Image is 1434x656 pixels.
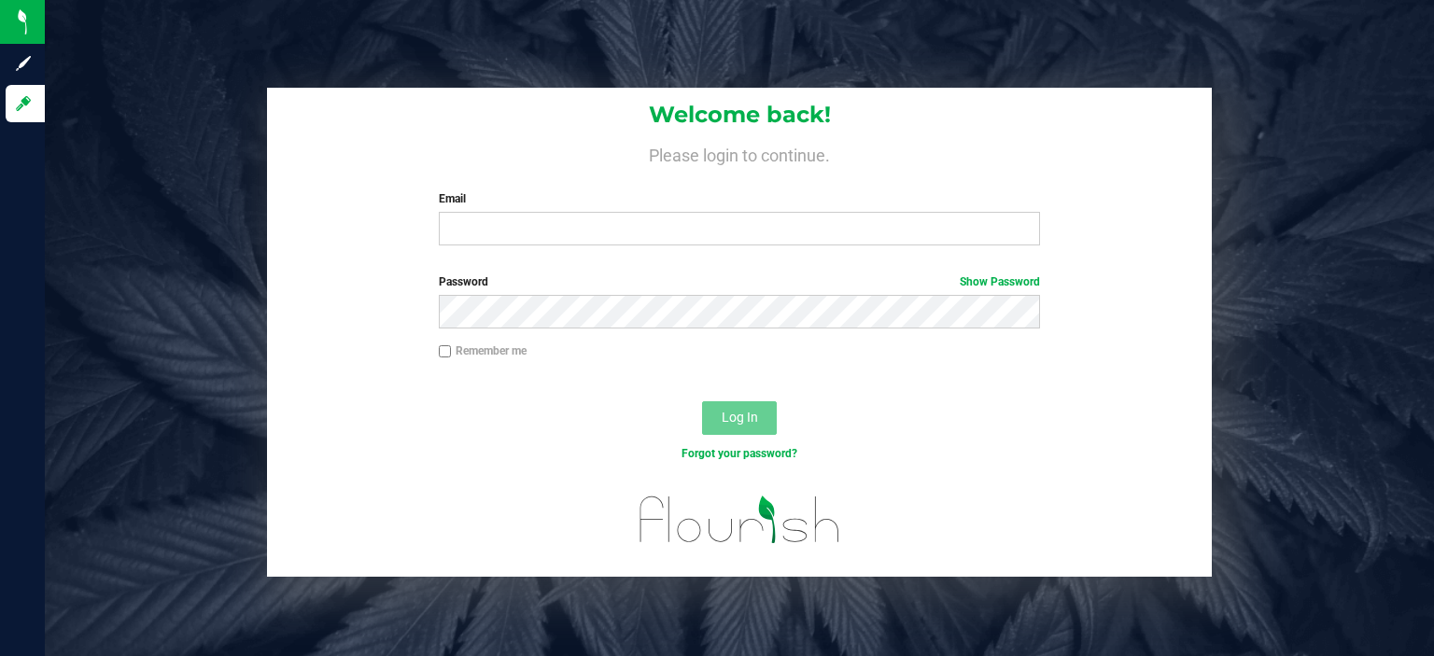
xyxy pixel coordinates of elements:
h1: Welcome back! [267,103,1212,127]
input: Remember me [439,345,452,358]
img: flourish_logo.svg [622,482,858,557]
a: Show Password [960,275,1040,288]
inline-svg: Sign up [14,54,33,73]
span: Password [439,275,488,288]
inline-svg: Log in [14,94,33,113]
label: Email [439,190,1041,207]
a: Forgot your password? [682,447,797,460]
button: Log In [702,401,777,435]
span: Log In [722,410,758,425]
label: Remember me [439,342,527,359]
h4: Please login to continue. [267,142,1212,164]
